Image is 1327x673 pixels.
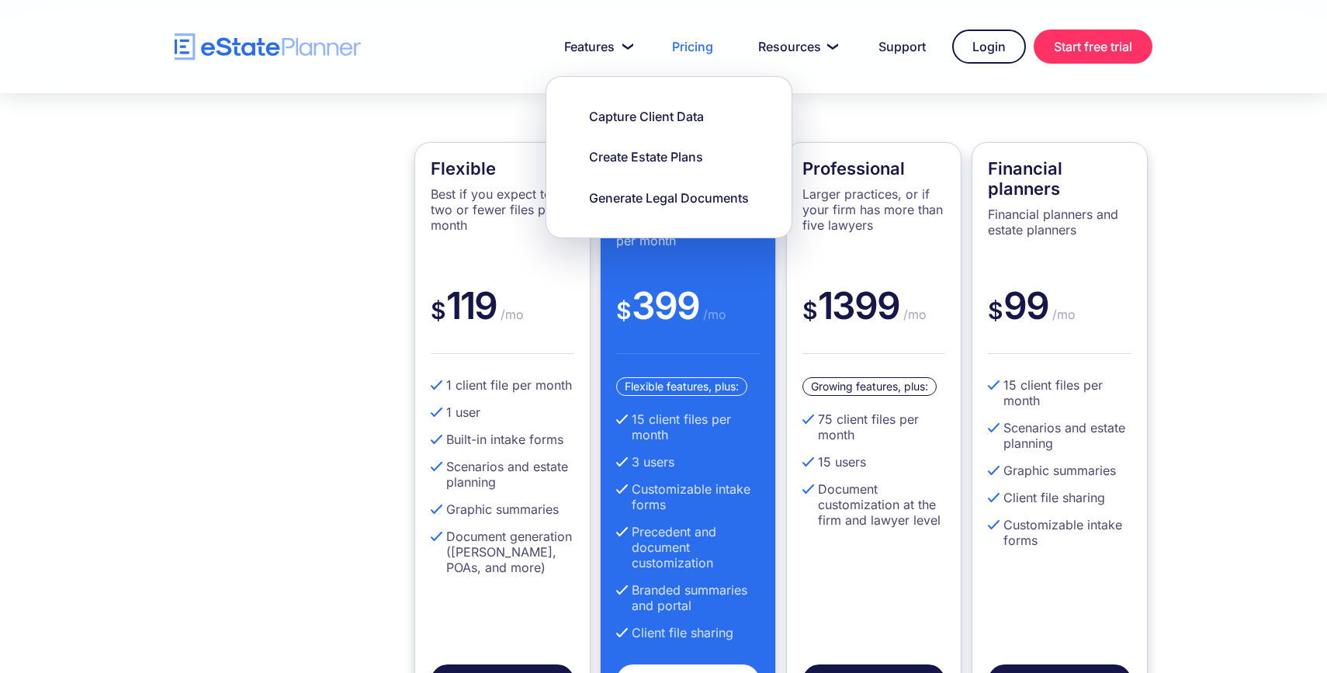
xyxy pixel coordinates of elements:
li: Document generation ([PERSON_NAME], POAs, and more) [431,529,574,575]
li: Branded summaries and portal [616,582,760,613]
a: Resources [740,31,852,62]
h4: Professional [802,158,946,179]
a: Support [860,31,944,62]
div: 399 [616,283,760,354]
li: 1 user [431,404,574,420]
div: Growing features, plus: [802,377,937,396]
a: Generate Legal Documents [570,182,768,214]
li: Customizable intake forms [988,517,1131,548]
span: /mo [497,307,524,322]
li: Customizable intake forms [616,481,760,512]
p: Financial planners and estate planners [988,206,1131,238]
p: Best if you expect to do two or fewer files per month [431,186,574,233]
a: Start free trial [1034,29,1152,64]
span: $ [802,297,818,324]
a: Create Estate Plans [570,140,722,173]
li: Scenarios and estate planning [988,420,1131,451]
a: Pricing [653,31,732,62]
div: 99 [988,283,1131,354]
li: 1 client file per month [431,377,574,393]
div: 1399 [802,283,946,354]
li: Client file sharing [988,490,1131,505]
li: Client file sharing [616,625,760,640]
li: Document customization at the firm and lawyer level [802,481,946,528]
li: 15 client files per month [616,411,760,442]
span: /mo [899,307,927,322]
h4: Financial planners [988,158,1131,199]
span: /mo [699,307,726,322]
div: Flexible features, plus: [616,377,747,396]
a: home [175,33,361,61]
li: 3 users [616,454,760,470]
a: Features [546,31,646,62]
li: Precedent and document customization [616,524,760,571]
h4: Flexible [431,158,574,179]
li: Scenarios and estate planning [431,459,574,490]
div: Capture Client Data [589,108,704,125]
li: 15 client files per month [988,377,1131,408]
span: $ [431,297,446,324]
p: Larger practices, or if your firm has more than five lawyers [802,186,946,233]
a: Capture Client Data [570,100,723,133]
div: Generate Legal Documents [589,189,749,206]
li: 75 client files per month [802,411,946,442]
a: Login [952,29,1026,64]
span: $ [616,297,632,324]
div: 119 [431,283,574,354]
li: Graphic summaries [988,463,1131,478]
div: Create Estate Plans [589,148,703,165]
li: Built-in intake forms [431,432,574,447]
span: /mo [1048,307,1076,322]
span: $ [988,297,1003,324]
li: 15 users [802,454,946,470]
li: Graphic summaries [431,501,574,517]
